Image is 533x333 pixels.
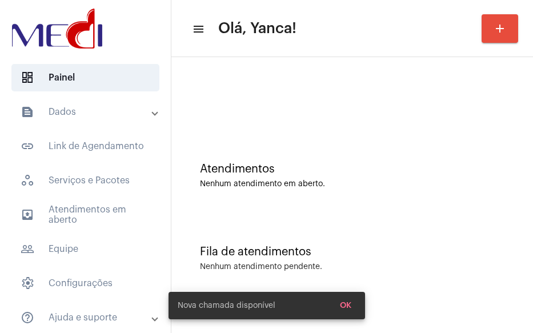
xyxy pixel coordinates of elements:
span: Atendimentos em aberto [11,201,159,228]
span: Link de Agendamento [11,133,159,160]
mat-panel-title: Dados [21,105,153,119]
mat-icon: sidenav icon [21,242,34,256]
span: sidenav icon [21,174,34,187]
div: Nenhum atendimento pendente. [200,263,322,271]
mat-panel-title: Ajuda e suporte [21,311,153,324]
span: Olá, Yanca! [218,19,296,38]
mat-icon: add [493,22,507,35]
span: OK [340,302,351,310]
button: OK [331,295,360,316]
mat-icon: sidenav icon [192,22,203,36]
span: Nova chamada disponível [178,300,275,311]
span: sidenav icon [21,71,34,85]
mat-icon: sidenav icon [21,139,34,153]
mat-icon: sidenav icon [21,208,34,222]
mat-expansion-panel-header: sidenav iconAjuda e suporte [7,304,171,331]
div: Atendimentos [200,163,504,175]
mat-icon: sidenav icon [21,311,34,324]
span: Painel [11,64,159,91]
span: Equipe [11,235,159,263]
mat-icon: sidenav icon [21,105,34,119]
img: d3a1b5fa-500b-b90f-5a1c-719c20e9830b.png [9,6,105,51]
span: Serviços e Pacotes [11,167,159,194]
mat-expansion-panel-header: sidenav iconDados [7,98,171,126]
span: sidenav icon [21,276,34,290]
div: Nenhum atendimento em aberto. [200,180,504,188]
span: Configurações [11,270,159,297]
div: Fila de atendimentos [200,246,504,258]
